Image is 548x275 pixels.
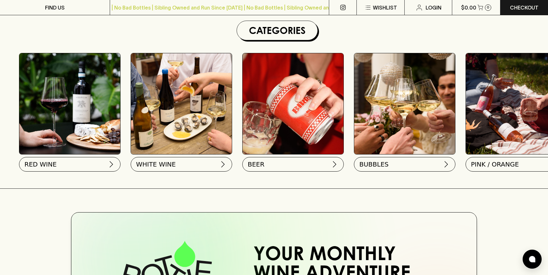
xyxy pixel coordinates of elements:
[373,4,397,11] p: Wishlist
[108,160,115,168] img: chevron-right.svg
[136,160,176,169] span: WHITE WINE
[239,23,315,37] h1: Categories
[354,157,455,172] button: BUBBLES
[354,53,455,154] img: 2022_Festive_Campaign_INSTA-16 1
[45,4,65,11] p: FIND US
[487,6,489,9] p: 0
[24,160,57,169] span: RED WINE
[19,157,121,172] button: RED WINE
[243,53,343,154] img: BIRRA_GOOD-TIMES_INSTA-2 1/optimise?auth=Mjk3MjY0ODMzMw__
[219,160,227,168] img: chevron-right.svg
[242,157,344,172] button: BEER
[131,53,232,154] img: optimise
[426,4,441,11] p: Login
[510,4,538,11] p: Checkout
[331,160,338,168] img: chevron-right.svg
[442,160,450,168] img: chevron-right.svg
[19,53,120,154] img: Red Wine Tasting
[471,160,519,169] span: PINK / ORANGE
[461,4,476,11] p: $0.00
[529,256,535,262] img: bubble-icon
[359,160,388,169] span: BUBBLES
[248,160,264,169] span: BEER
[131,157,232,172] button: WHITE WINE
